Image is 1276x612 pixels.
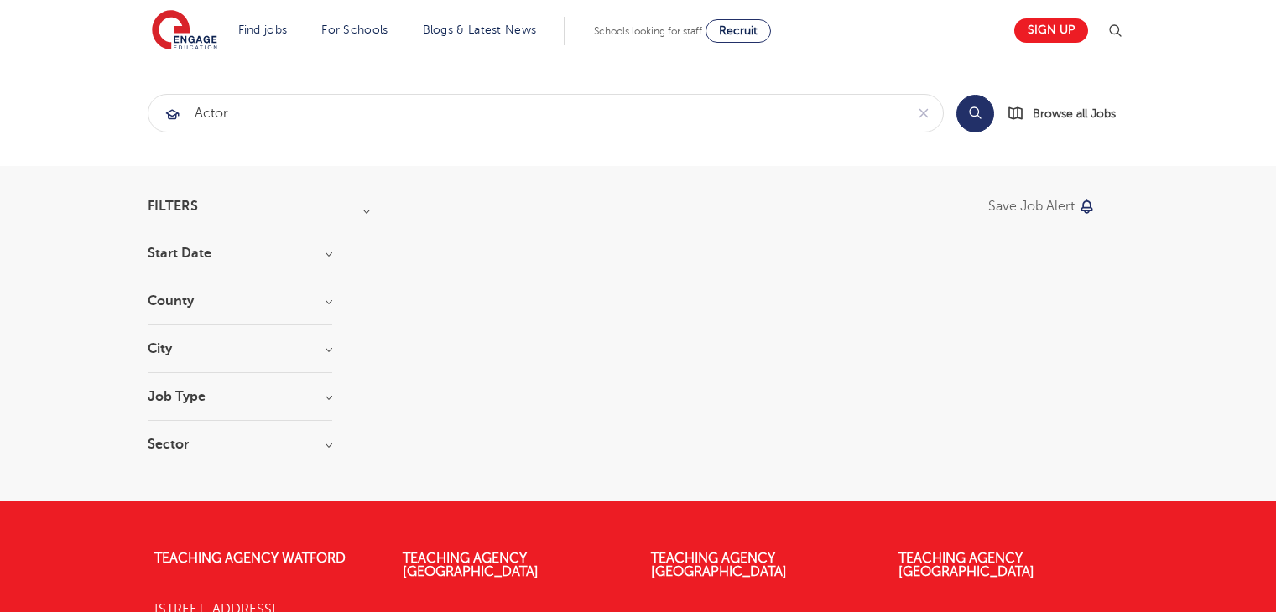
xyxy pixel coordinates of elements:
button: Save job alert [988,200,1096,213]
h3: County [148,294,332,308]
a: Teaching Agency [GEOGRAPHIC_DATA] [403,551,539,579]
button: Clear [904,95,943,132]
button: Search [956,95,994,132]
a: Teaching Agency [GEOGRAPHIC_DATA] [651,551,787,579]
a: Teaching Agency [GEOGRAPHIC_DATA] [898,551,1034,579]
span: Recruit [719,24,758,37]
a: Sign up [1014,18,1088,43]
span: Schools looking for staff [594,25,702,37]
a: Find jobs [238,23,288,36]
h3: Start Date [148,246,332,260]
span: Filters [148,200,198,213]
input: Submit [148,95,904,132]
span: Browse all Jobs [1033,104,1116,123]
a: Teaching Agency Watford [154,551,346,566]
h3: Sector [148,438,332,451]
a: Browse all Jobs [1008,104,1129,123]
h3: Job Type [148,390,332,403]
p: Save job alert [988,200,1075,213]
img: Engage Education [152,10,217,52]
a: Recruit [706,19,771,43]
a: Blogs & Latest News [423,23,537,36]
div: Submit [148,94,944,132]
a: For Schools [321,23,388,36]
h3: City [148,342,332,355]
